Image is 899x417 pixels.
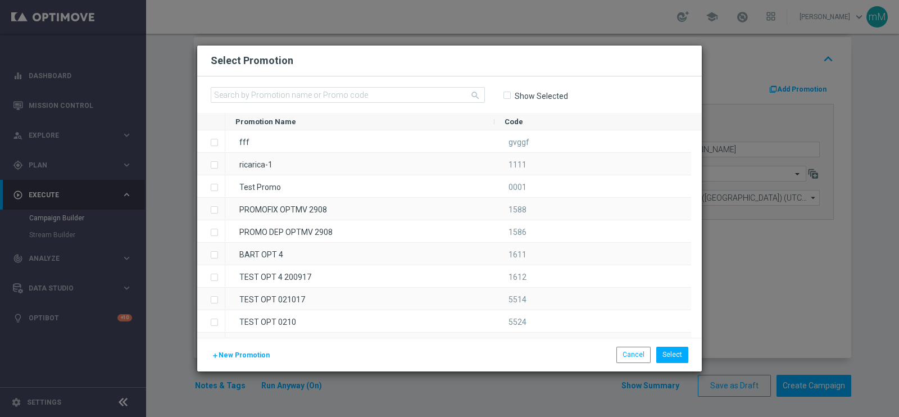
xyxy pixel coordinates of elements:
[197,153,225,175] div: Press SPACE to select this row.
[225,220,691,243] div: Press SPACE to select this row.
[616,347,651,362] button: Cancel
[508,183,526,192] span: 0001
[508,318,526,327] span: 5524
[508,205,526,214] span: 1588
[508,160,526,169] span: 1111
[225,333,494,355] div: TEST OPT0310
[225,175,494,197] div: Test Promo
[219,351,270,359] span: New Promotion
[508,295,526,304] span: 5514
[225,153,494,175] div: ricarica-1
[197,220,225,243] div: Press SPACE to select this row.
[211,54,293,67] h2: Select Promotion
[225,130,494,152] div: fff
[508,228,526,237] span: 1586
[197,130,225,153] div: Press SPACE to select this row.
[225,130,691,153] div: Press SPACE to select this row.
[225,175,691,198] div: Press SPACE to select this row.
[514,91,568,101] label: Show Selected
[225,220,494,242] div: PROMO DEP OPTMV 2908
[225,288,494,310] div: TEST OPT 021017
[505,117,523,126] span: Code
[197,198,225,220] div: Press SPACE to select this row.
[197,265,225,288] div: Press SPACE to select this row.
[197,333,225,355] div: Press SPACE to select this row.
[197,288,225,310] div: Press SPACE to select this row.
[225,333,691,355] div: Press SPACE to select this row.
[225,243,691,265] div: Press SPACE to select this row.
[197,175,225,198] div: Press SPACE to select this row.
[470,90,480,101] i: search
[197,243,225,265] div: Press SPACE to select this row.
[225,288,691,310] div: Press SPACE to select this row.
[225,265,494,287] div: TEST OPT 4 200917
[212,352,219,359] i: add
[225,265,691,288] div: Press SPACE to select this row.
[225,310,691,333] div: Press SPACE to select this row.
[211,349,271,361] button: New Promotion
[225,198,494,220] div: PROMOFIX OPTMV 2908
[235,117,296,126] span: Promotion Name
[508,273,526,282] span: 1612
[225,198,691,220] div: Press SPACE to select this row.
[656,347,688,362] button: Select
[225,310,494,332] div: TEST OPT 0210
[225,153,691,175] div: Press SPACE to select this row.
[225,243,494,265] div: BART OPT 4
[508,250,526,259] span: 1611
[508,138,529,147] span: gvggf
[211,87,485,103] input: Search by Promotion name or Promo code
[197,310,225,333] div: Press SPACE to select this row.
